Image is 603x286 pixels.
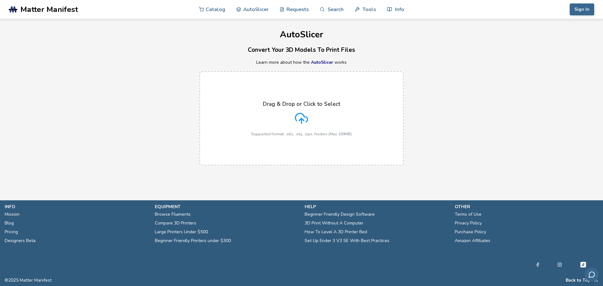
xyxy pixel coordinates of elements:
a: Browse Filaments [155,210,191,219]
p: Supported format: .stls, .obj, .zips, folders (Max 100MB) [251,132,352,136]
a: Compare 3D Printers [155,219,196,228]
a: RSS Feed [594,278,598,283]
a: How To Level A 3D Printer Bed [305,228,367,236]
a: Blog [5,219,14,228]
p: other [455,203,599,210]
a: Designers Beta [5,236,35,245]
a: Beginner Friendly Printers under $300 [155,236,231,245]
span: Matter Manifest [20,5,78,14]
a: Privacy Policy [455,219,482,228]
p: equipment [155,203,299,210]
p: info [5,203,149,210]
button: Back to Top [566,278,591,283]
a: Set Up Ender 3 V3 SE With Best Practices [305,236,389,245]
a: Facebook [535,261,540,268]
span: © 2025 Matter Manifest [5,278,52,283]
p: Drag & Drop or Click to Select [263,101,340,107]
a: 3D Print Without A Computer [305,219,363,228]
a: AutoSlicer [311,59,333,65]
a: Mission [5,210,19,219]
a: Instagram [557,261,562,268]
button: Send feedback via email [584,267,599,282]
a: Beginner Friendly Design Software [305,210,375,219]
a: Large Printers Under $500 [155,228,208,236]
a: Pricing [5,228,18,236]
a: Terms of Use [455,210,481,219]
p: help [305,203,448,210]
a: Tiktok [579,261,587,268]
button: Sign In [570,3,594,15]
a: Purchase Policy [455,228,486,236]
a: Amazon Affiliates [455,236,490,245]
